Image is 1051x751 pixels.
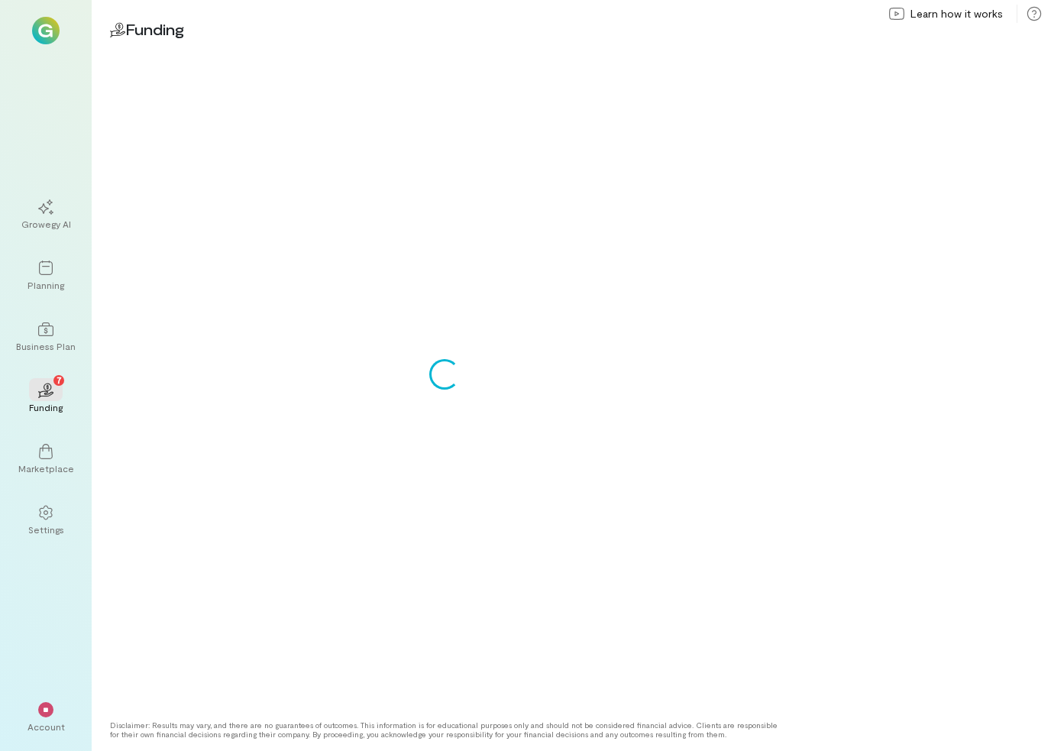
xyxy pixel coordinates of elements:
a: Growegy AI [18,187,73,242]
span: 7 [57,373,62,387]
a: Settings [18,493,73,548]
div: Planning [27,279,64,291]
a: Planning [18,248,73,303]
a: Funding [18,371,73,426]
span: Funding [125,20,184,38]
div: Disclaimer: Results may vary, and there are no guarantees of outcomes. This information is for ed... [110,720,779,739]
div: Business Plan [16,340,76,352]
a: Business Plan [18,309,73,364]
a: Marketplace [18,432,73,487]
div: Marketplace [18,462,74,474]
div: Growegy AI [21,218,71,230]
div: Funding [29,401,63,413]
span: Learn how it works [910,6,1003,21]
div: Account [27,720,65,733]
div: Settings [28,523,64,536]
